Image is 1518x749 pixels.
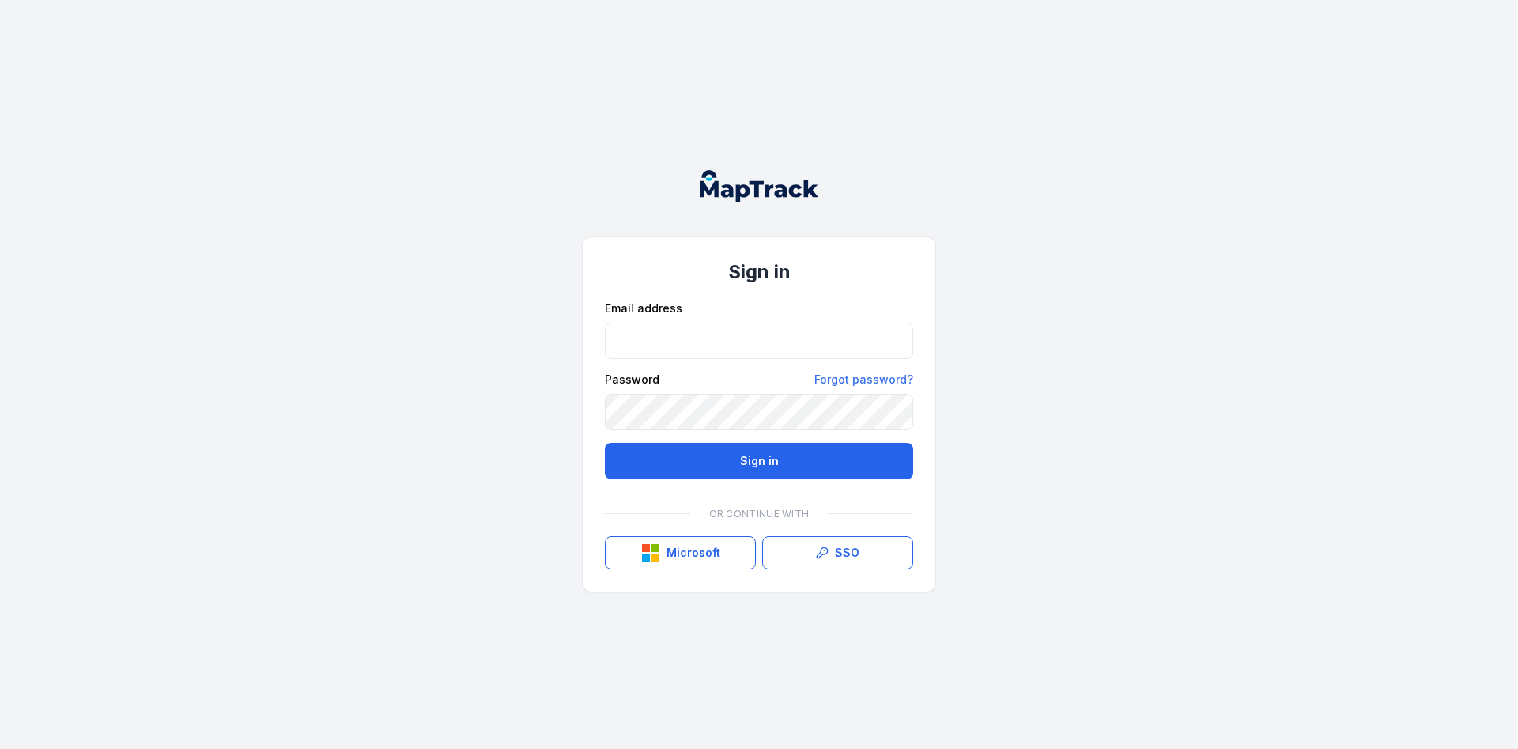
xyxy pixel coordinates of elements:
label: Email address [605,301,682,316]
a: Forgot password? [814,372,913,388]
h1: Sign in [605,259,913,285]
label: Password [605,372,659,388]
a: SSO [762,536,913,569]
button: Sign in [605,443,913,479]
div: Or continue with [605,498,913,530]
nav: Global [674,170,844,202]
button: Microsoft [605,536,756,569]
